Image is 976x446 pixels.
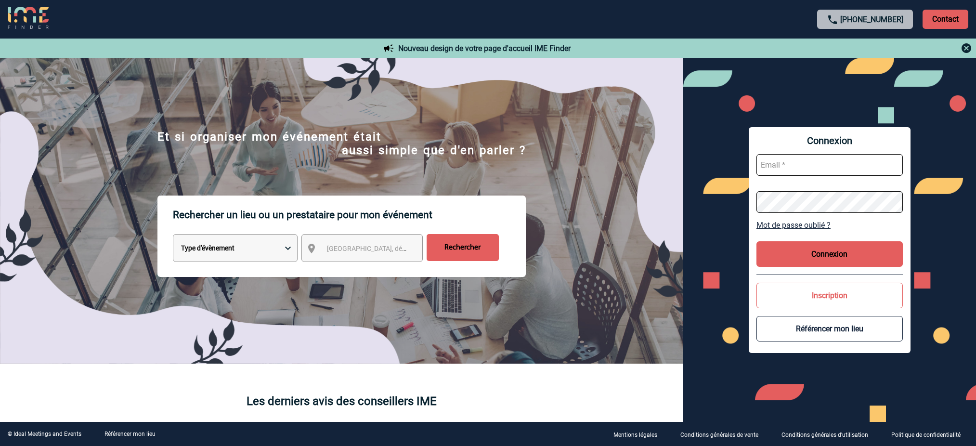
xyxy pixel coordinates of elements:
button: Connexion [756,241,903,267]
a: Mot de passe oublié ? [756,221,903,230]
p: Conditions générales de vente [680,432,758,438]
span: Connexion [756,135,903,146]
a: [PHONE_NUMBER] [840,15,903,24]
p: Mentions légales [613,432,657,438]
a: Conditions générales d'utilisation [774,430,884,439]
a: Conditions générales de vente [673,430,774,439]
button: Référencer mon lieu [756,316,903,341]
a: Référencer mon lieu [104,431,156,437]
p: Conditions générales d'utilisation [781,432,868,438]
input: Email * [756,154,903,176]
div: © Ideal Meetings and Events [8,431,81,437]
img: call-24-px.png [827,14,838,26]
a: Politique de confidentialité [884,430,976,439]
p: Rechercher un lieu ou un prestataire pour mon événement [173,196,526,234]
a: Mentions légales [606,430,673,439]
button: Inscription [756,283,903,308]
p: Contact [923,10,968,29]
span: [GEOGRAPHIC_DATA], département, région... [327,245,461,252]
input: Rechercher [427,234,499,261]
p: Politique de confidentialité [891,432,961,438]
